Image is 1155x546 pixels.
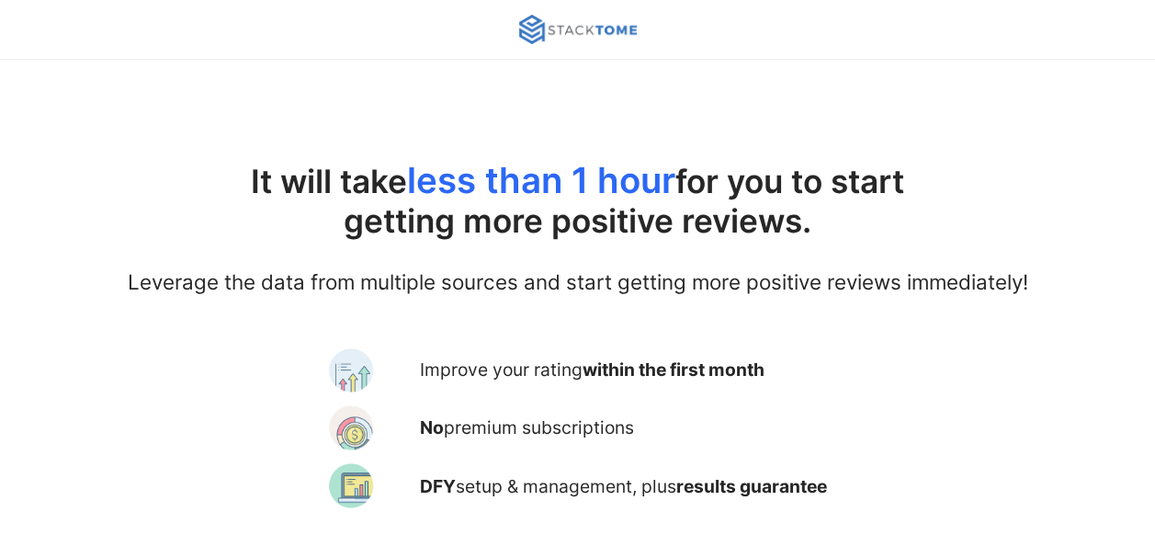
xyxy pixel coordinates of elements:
h4: setup & management, plus [420,474,827,496]
strong: DFY [420,474,456,496]
strong: results guarantee [676,474,827,496]
strong: within the first month [583,358,764,381]
h4: premium subscriptions [420,416,634,438]
span: less than 1 hour [407,159,675,201]
h2: It will take for you to start getting more positive reviews. [77,161,1077,241]
h4: Improve your rating [420,358,764,381]
strong: No [420,416,444,438]
h3: Leverage the data from multiple sources and start getting more positive reviews immediately! [77,271,1077,293]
